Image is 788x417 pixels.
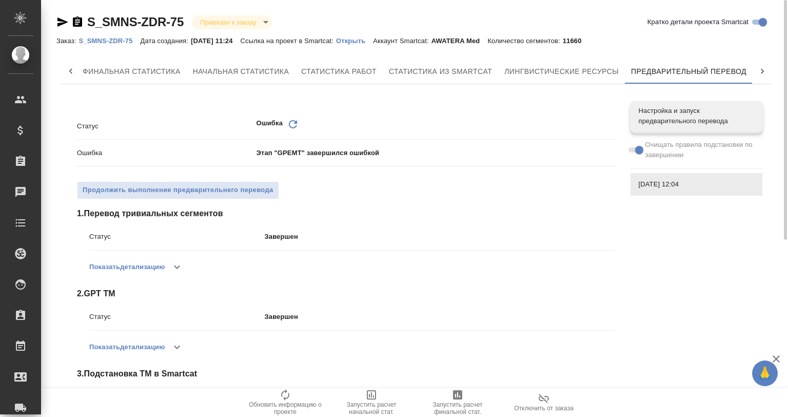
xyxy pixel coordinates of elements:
[563,37,589,45] p: 11660
[77,288,615,300] span: 2 . GPT TM
[241,37,336,45] p: Ссылка на проект в Smartcat:
[631,65,746,78] span: Предварительный перевод
[257,118,283,134] p: Ошибка
[639,179,754,189] span: [DATE] 12:04
[78,36,140,45] a: S_SMNS-ZDR-75
[301,65,377,78] span: Статистика работ
[514,405,574,412] span: Отключить от заказа
[265,312,615,322] p: Завершен
[501,388,587,417] button: Отключить от заказа
[328,388,415,417] button: Запустить расчет начальной стат.
[639,106,754,126] span: Настройка и запуск предварительного перевода
[192,15,271,29] div: Привязан к заказу
[334,401,408,415] span: Запустить расчет начальной стат.
[56,16,69,28] button: Скопировать ссылку для ЯМессенджера
[56,37,78,45] p: Заказ:
[631,101,762,131] div: Настройка и запуск предварительного перевода
[647,17,748,27] span: Кратко детали проекта Smartcat
[77,207,615,220] span: 1 . Перевод тривиальных сегментов
[645,140,755,160] span: Очищать правила подстановки по завершении
[431,37,488,45] p: AWATERA Med
[631,173,762,196] div: [DATE] 12:04
[248,401,322,415] span: Обновить информацию о проекте
[89,312,265,322] p: Статус
[242,388,328,417] button: Обновить информацию о проекте
[77,181,279,199] button: Продолжить выполнение предварительнего перевода
[197,18,259,27] button: Привязан к заказу
[504,65,619,78] span: Лингвистические ресурсы
[141,37,191,45] p: Дата создания:
[83,65,181,78] span: Финальная статистика
[89,335,165,359] button: Показатьдетализацию
[78,37,140,45] p: S_SMNS-ZDR-75
[487,37,562,45] p: Количество сегментов:
[415,388,501,417] button: Запустить расчет финальной стат.
[193,65,289,78] span: Начальная статистика
[265,232,615,242] p: Завершен
[87,15,184,29] a: S_SMNS-ZDR-75
[752,361,778,386] button: 🙏
[257,148,615,158] p: Этап "GPEMT" завершился ошибкой
[77,121,257,131] p: Статус
[71,16,84,28] button: Скопировать ссылку
[336,36,373,45] a: Открыть
[83,184,273,196] span: Продолжить выполнение предварительнего перевода
[89,232,265,242] p: Статус
[77,368,615,380] span: 3 . Подстановка ТМ в Smartcat
[756,363,774,384] span: 🙏
[77,148,257,158] p: Ошибка
[421,401,495,415] span: Запустить расчет финальной стат.
[389,65,492,78] span: Статистика из Smartcat
[89,255,165,279] button: Показатьдетализацию
[191,37,241,45] p: [DATE] 11:24
[373,37,431,45] p: Аккаунт Smartcat:
[336,37,373,45] p: Открыть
